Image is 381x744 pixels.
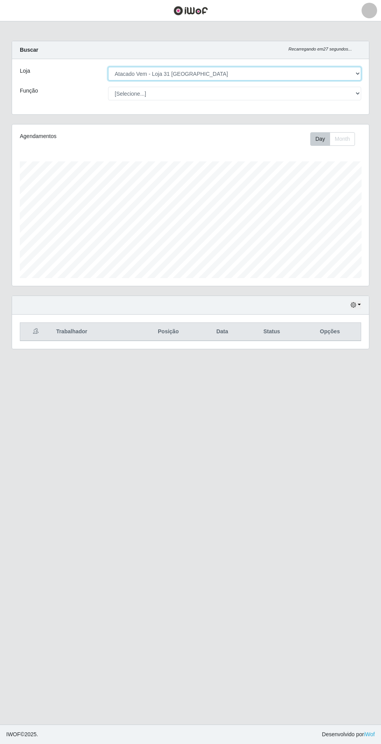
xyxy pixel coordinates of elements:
i: Recarregando em 27 segundos... [288,47,352,51]
th: Opções [299,323,361,341]
label: Função [20,87,38,95]
a: iWof [364,731,375,737]
div: Agendamentos [20,132,155,140]
div: Toolbar with button groups [310,132,361,146]
span: Desenvolvido por [322,730,375,739]
button: Month [330,132,355,146]
div: First group [310,132,355,146]
span: IWOF [6,731,21,737]
label: Loja [20,67,30,75]
th: Status [245,323,299,341]
span: © 2025 . [6,730,38,739]
img: CoreUI Logo [173,6,208,16]
button: Day [310,132,330,146]
strong: Buscar [20,47,38,53]
th: Posição [136,323,200,341]
th: Data [200,323,244,341]
th: Trabalhador [51,323,136,341]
